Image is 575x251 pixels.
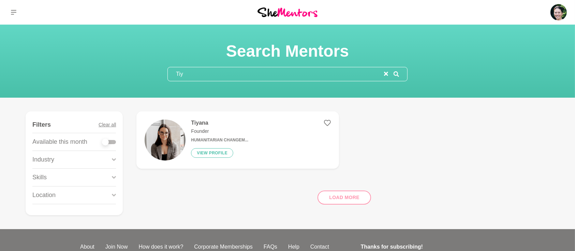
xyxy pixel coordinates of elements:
[32,155,54,164] p: Industry
[361,243,491,251] h4: Thanks for subscribing!
[133,243,189,251] a: How does it work?
[32,173,47,182] p: Skills
[191,138,248,143] h6: Humanitarian Changem...
[305,243,335,251] a: Contact
[136,111,339,169] a: TiyanaFounderHumanitarian Changem...View profile
[32,191,56,200] p: Location
[191,128,248,135] p: Founder
[32,137,87,147] p: Available this month
[168,67,384,81] input: Search mentors
[191,120,248,126] h4: Tiyana
[550,4,567,20] img: Roselynn Unson
[75,243,100,251] a: About
[145,120,186,161] img: bab1099c0b3064287f7904457a3f0cd9767ff4cd-1290x1290.jpg
[191,148,233,158] button: View profile
[167,41,408,61] h1: Search Mentors
[283,243,305,251] a: Help
[189,243,258,251] a: Corporate Memberships
[258,243,283,251] a: FAQs
[99,117,116,133] button: Clear all
[257,8,318,17] img: She Mentors Logo
[100,243,133,251] a: Join Now
[32,121,51,129] h4: Filters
